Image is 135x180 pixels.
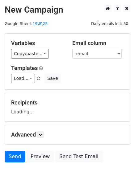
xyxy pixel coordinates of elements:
[11,49,49,59] a: Copy/paste...
[27,151,54,162] a: Preview
[5,5,130,15] h2: New Campaign
[55,151,102,162] a: Send Test Email
[11,131,124,138] h5: Advanced
[89,20,130,27] span: Daily emails left: 50
[5,21,48,26] small: Google Sheet:
[5,151,25,162] a: Send
[11,65,38,71] a: Templates
[11,99,124,106] h5: Recipients
[72,40,124,47] h5: Email column
[32,21,48,26] a: 19\8\25
[89,21,130,26] a: Daily emails left: 50
[11,40,63,47] h5: Variables
[11,74,35,83] a: Load...
[11,99,124,115] div: Loading...
[44,74,61,83] button: Save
